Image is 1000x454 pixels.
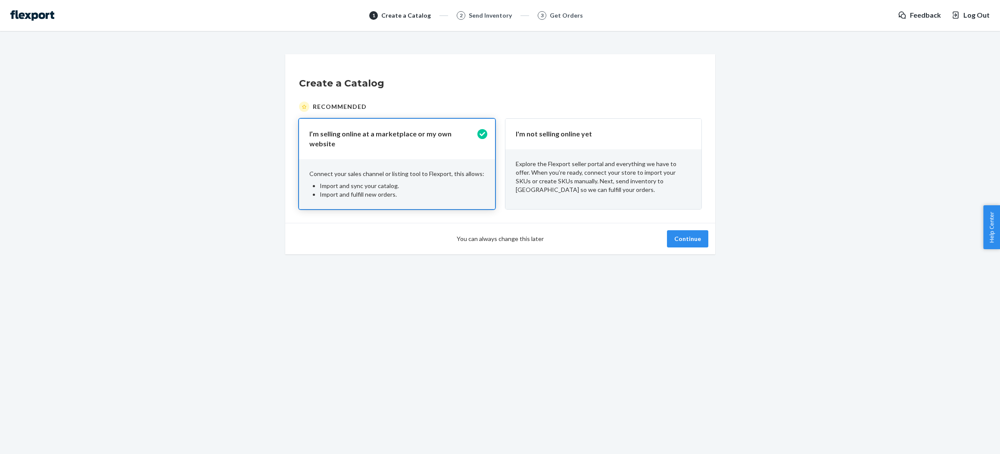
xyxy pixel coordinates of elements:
span: You can always change this later [457,235,544,243]
span: 2 [460,12,463,19]
img: Flexport logo [10,10,54,21]
button: Help Center [983,205,1000,249]
div: Send Inventory [469,11,512,20]
span: Import and fulfill new orders. [320,191,397,198]
p: Explore the Flexport seller portal and everything we have to offer. When you’re ready, connect yo... [516,160,691,194]
span: Import and sync your catalog. [320,182,399,189]
p: I’m selling online at a marketplace or my own website [309,129,474,149]
a: Feedback [898,10,941,20]
button: I'm not selling online yetExplore the Flexport seller portal and everything we have to offer. Whe... [505,119,701,209]
div: Get Orders [550,11,583,20]
span: Log Out [963,10,990,20]
span: 3 [541,12,544,19]
p: I'm not selling online yet [516,129,681,139]
button: Continue [667,230,708,247]
span: Feedback [910,10,941,20]
span: 1 [372,12,375,19]
button: I’m selling online at a marketplace or my own websiteConnect your sales channel or listing tool t... [299,119,495,209]
p: Connect your sales channel or listing tool to Flexport, this allows: [309,170,485,178]
div: Create a Catalog [381,11,431,20]
h1: Create a Catalog [299,77,701,90]
span: Recommended [313,102,367,111]
button: Log Out [951,10,990,20]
